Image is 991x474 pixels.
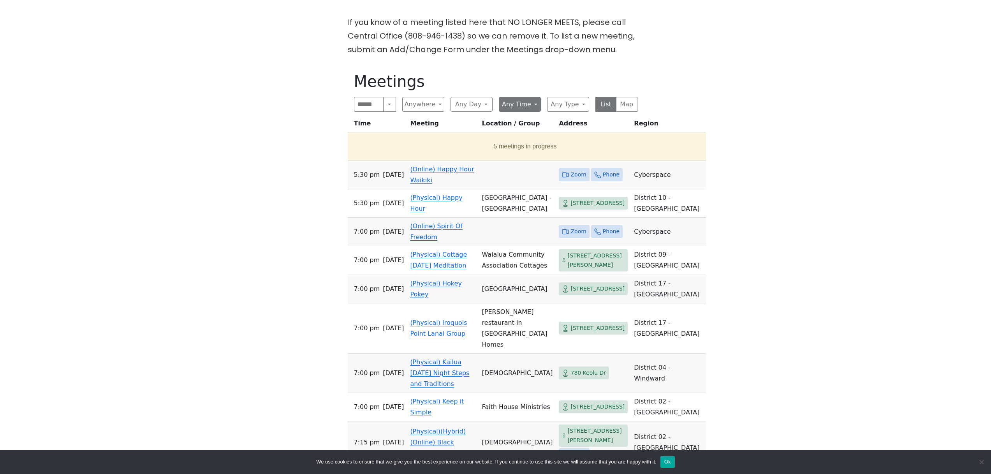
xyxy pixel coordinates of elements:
a: (Online) Happy Hour Waikiki [410,166,474,184]
span: [DATE] [383,323,404,334]
button: Any Type [547,97,589,112]
span: 7:00 PM [354,368,380,379]
span: 5:30 PM [354,198,380,209]
a: (Online) Spirit Of Freedom [410,222,463,241]
span: [DATE] [383,437,404,448]
span: Phone [603,170,620,180]
p: If you know of a meeting listed here that NO LONGER MEETS, please call Central Office (808-946-14... [348,16,644,56]
span: No [977,458,985,466]
span: 7:00 PM [354,226,380,237]
th: Address [556,118,631,132]
td: [DEMOGRAPHIC_DATA] [479,421,556,465]
th: Time [348,118,407,132]
td: District 17 - [GEOGRAPHIC_DATA] [631,275,706,303]
button: Map [616,97,637,112]
span: [DATE] [383,368,404,379]
span: [DATE] [383,284,404,294]
span: [STREET_ADDRESS] [570,402,625,412]
span: We use cookies to ensure that we give you the best experience on our website. If you continue to ... [316,458,656,466]
h1: Meetings [354,72,637,91]
a: (Physical)(Hybrid)(Online) Black Experience [410,428,466,457]
span: [STREET_ADDRESS] [570,198,625,208]
span: 5:30 PM [354,169,380,180]
input: Search [354,97,384,112]
span: 780 Keolu Dr [570,368,606,378]
td: Waialua Community Association Cottages [479,246,556,275]
span: Zoom [570,227,586,236]
button: Any Time [499,97,541,112]
span: [DATE] [383,402,404,412]
td: [GEOGRAPHIC_DATA] [479,275,556,303]
span: [DATE] [383,255,404,266]
a: (Physical) Iroquois Point Lanai Group [410,319,467,337]
td: Cyberspace [631,161,706,189]
span: 7:00 PM [354,255,380,266]
td: [GEOGRAPHIC_DATA] - [GEOGRAPHIC_DATA] [479,189,556,218]
td: Cyberspace [631,218,706,246]
span: [DATE] [383,226,404,237]
a: (Physical) Cottage [DATE] Meditation [410,251,467,269]
span: 7:15 PM [354,437,380,448]
button: Any Day [451,97,493,112]
td: [DEMOGRAPHIC_DATA] [479,354,556,393]
a: (Physical) Hokey Pokey [410,280,461,298]
td: District 09 - [GEOGRAPHIC_DATA] [631,246,706,275]
span: [DATE] [383,198,404,209]
button: Anywhere [402,97,444,112]
a: (Physical) Happy Hour [410,194,462,212]
button: List [595,97,617,112]
td: District 10 - [GEOGRAPHIC_DATA] [631,189,706,218]
td: District 17 - [GEOGRAPHIC_DATA] [631,303,706,354]
span: [STREET_ADDRESS][PERSON_NAME] [568,426,625,445]
th: Location / Group [479,118,556,132]
td: District 04 - Windward [631,354,706,393]
span: Phone [603,227,620,236]
th: Region [631,118,706,132]
span: 7:00 PM [354,284,380,294]
span: [DATE] [383,169,404,180]
a: (Physical) Keep it Simple [410,398,464,416]
span: 7:00 PM [354,402,380,412]
th: Meeting [407,118,479,132]
td: Faith House Ministries [479,393,556,421]
a: (Physical) Kailua [DATE] Night Steps and Traditions [410,358,469,388]
button: 5 meetings in progress [351,136,700,157]
span: [STREET_ADDRESS] [570,323,625,333]
span: Zoom [570,170,586,180]
td: District 02 - [GEOGRAPHIC_DATA] [631,421,706,465]
td: District 02 - [GEOGRAPHIC_DATA] [631,393,706,421]
button: Ok [660,456,675,468]
td: [PERSON_NAME] restaurant in [GEOGRAPHIC_DATA] Homes [479,303,556,354]
button: Search [383,97,396,112]
span: 7:00 PM [354,323,380,334]
span: [STREET_ADDRESS] [570,284,625,294]
span: [STREET_ADDRESS][PERSON_NAME] [568,251,625,270]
